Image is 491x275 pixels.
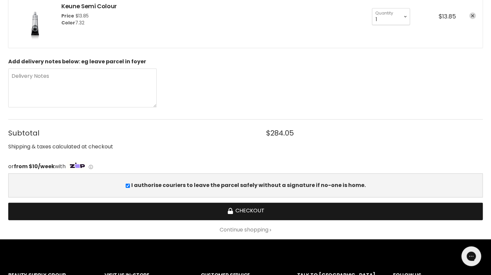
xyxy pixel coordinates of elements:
span: Subtotal [8,129,253,137]
span: $13.85 [76,13,89,19]
span: Price [61,13,74,19]
div: Shipping & taxes calculated at checkout [8,143,483,151]
button: Checkout [8,203,483,220]
a: remove Keune Semi Colour [469,13,476,19]
span: Color [61,19,75,26]
select: Quantity [372,8,410,25]
a: Keune Semi Colour [61,2,117,10]
strong: from $10/week [14,163,55,170]
span: $284.05 [266,129,294,137]
b: I authorise couriers to leave the parcel safely without a signature if no-one is home. [131,181,366,189]
div: 7.32 [61,19,117,26]
b: Add delivery notes below: eg leave parcel in foyer [8,58,146,65]
span: $13.85 [439,12,456,20]
span: or with [8,163,66,170]
iframe: Gorgias live chat messenger [458,244,484,268]
a: Continue shopping [8,227,483,233]
img: Zip Logo [67,161,87,170]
